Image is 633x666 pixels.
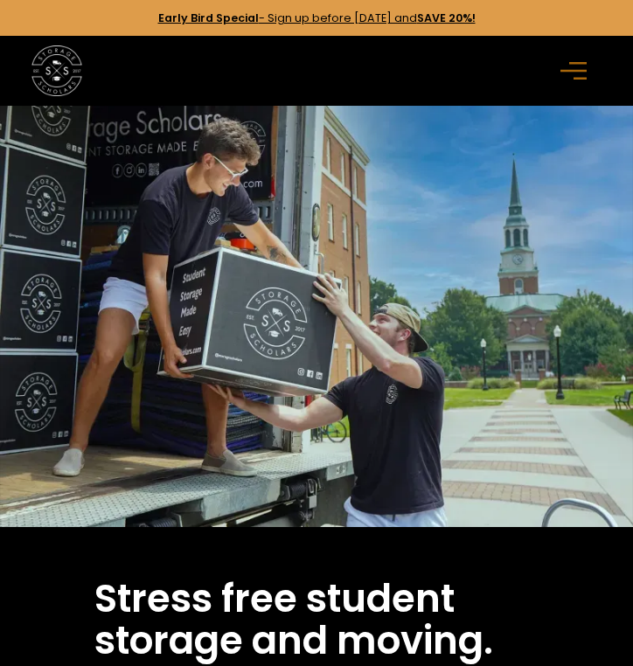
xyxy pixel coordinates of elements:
img: Storage Scholars main logo [31,45,82,96]
strong: SAVE 20%! [417,10,476,25]
h1: Stress free student storage and moving. [94,578,539,662]
strong: Early Bird Special [158,10,259,25]
div: menu [551,45,602,96]
a: Early Bird Special- Sign up before [DATE] andSAVE 20%! [158,10,476,25]
a: home [31,45,82,96]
